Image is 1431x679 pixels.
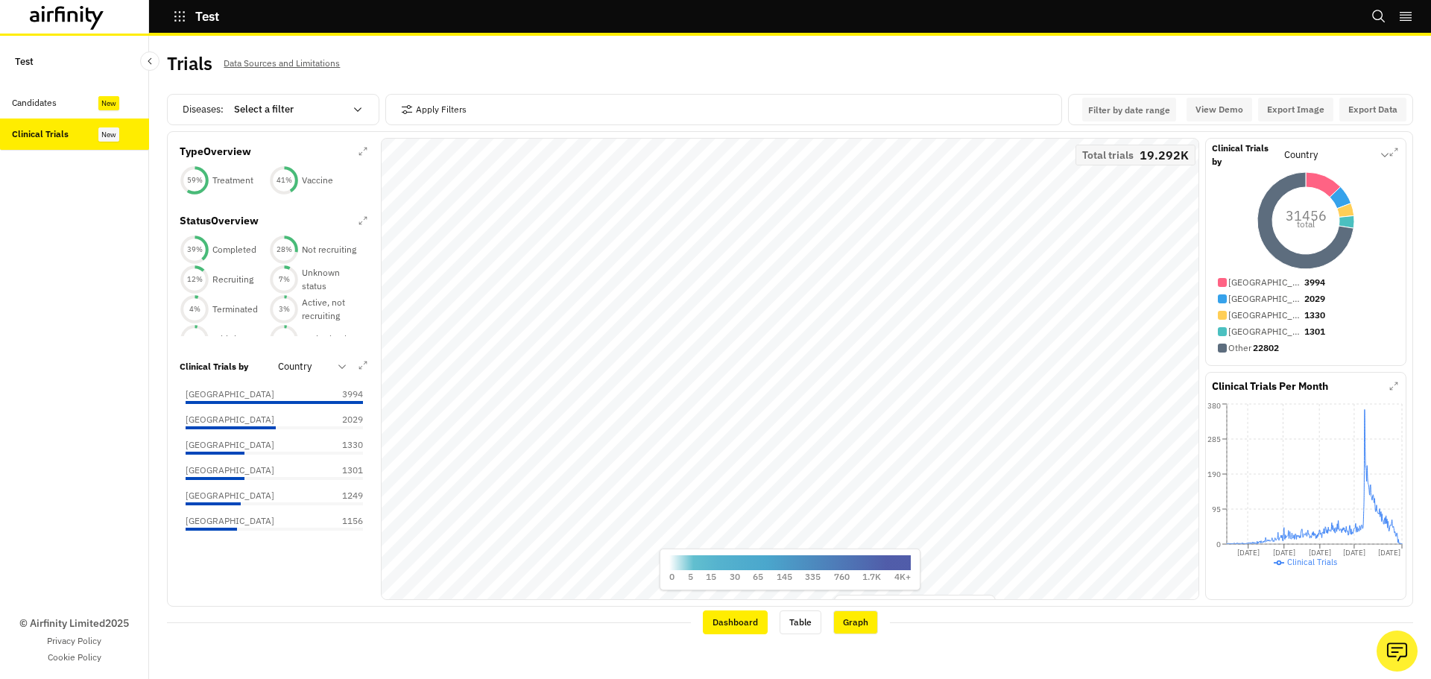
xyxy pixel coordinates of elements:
[180,304,209,315] div: 4 %
[180,360,248,373] p: Clinical Trials by
[1304,325,1325,338] p: 1301
[1371,4,1386,29] button: Search
[1082,150,1134,160] p: Total trials
[1343,548,1365,558] tspan: [DATE]
[1287,557,1337,567] span: Clinical Trials
[302,174,333,187] p: Vaccine
[98,96,119,110] div: New
[1228,276,1303,289] p: [GEOGRAPHIC_DATA]
[12,127,69,141] div: Clinical Trials
[401,98,467,121] button: Apply Filters
[326,514,363,528] p: 1156
[195,10,219,23] p: Test
[212,273,253,286] p: Recruiting
[302,332,347,346] p: Authorised
[1212,142,1280,168] p: Clinical Trials by
[47,634,101,648] a: Privacy Policy
[186,388,274,401] p: [GEOGRAPHIC_DATA]
[1082,98,1176,121] button: Interact with the calendar and add the check-in date for your trip.
[269,334,299,344] div: 3 %
[180,244,209,255] div: 39 %
[1228,309,1303,322] p: [GEOGRAPHIC_DATA]
[186,489,274,502] p: [GEOGRAPHIC_DATA]
[326,464,363,477] p: 1301
[1253,341,1279,355] p: 22802
[1207,435,1221,444] tspan: 285
[326,413,363,426] p: 2029
[780,610,821,634] div: Table
[382,139,1198,599] canvas: Map
[186,514,274,528] p: [GEOGRAPHIC_DATA]
[269,175,299,186] div: 41 %
[1212,505,1221,514] tspan: 95
[183,98,373,121] div: Diseases :
[302,296,358,323] p: Active, not recruiting
[180,274,209,285] div: 12 %
[269,244,299,255] div: 28 %
[1228,341,1251,355] p: Other
[1286,207,1327,224] tspan: 31456
[1088,104,1170,116] p: Filter by date range
[1207,401,1221,411] tspan: 380
[180,334,209,344] div: 3 %
[730,570,740,584] p: 30
[180,144,251,160] p: Type Overview
[1378,548,1400,558] tspan: [DATE]
[1212,379,1328,394] p: Clinical Trials Per Month
[833,610,878,634] div: Graph
[212,332,256,346] p: Withdrawn
[862,570,881,584] p: 1.7K
[140,51,159,71] button: Close Sidebar
[834,570,850,584] p: 760
[326,388,363,401] p: 3994
[302,266,358,293] p: Unknown status
[186,438,274,452] p: [GEOGRAPHIC_DATA]
[1297,218,1315,230] tspan: total
[212,243,256,256] p: Completed
[753,570,763,584] p: 65
[98,127,119,142] div: New
[269,274,299,285] div: 7 %
[703,610,768,634] div: Dashboard
[805,570,821,584] p: 335
[1304,276,1325,289] p: 3994
[1237,548,1260,558] tspan: [DATE]
[1304,292,1325,306] p: 2029
[1140,150,1189,160] p: 19.292K
[48,651,101,664] a: Cookie Policy
[1339,98,1406,121] button: Export Data
[777,570,792,584] p: 145
[1207,470,1221,479] tspan: 190
[1228,292,1303,306] p: [GEOGRAPHIC_DATA]
[180,175,209,186] div: 59 %
[19,616,129,631] p: © Airfinity Limited 2025
[326,438,363,452] p: 1330
[1228,325,1303,338] p: [GEOGRAPHIC_DATA]
[302,243,356,256] p: Not recruiting
[186,413,274,426] p: [GEOGRAPHIC_DATA]
[180,213,259,229] p: Status Overview
[173,4,219,29] button: Test
[212,174,253,187] p: Treatment
[1273,548,1295,558] tspan: [DATE]
[212,303,258,316] p: Terminated
[269,304,299,315] div: 3 %
[706,570,716,584] p: 15
[1309,548,1331,558] tspan: [DATE]
[326,489,363,502] p: 1249
[688,570,693,584] p: 5
[12,96,57,110] div: Candidates
[167,53,212,75] h2: Trials
[1187,98,1252,121] button: View Demo
[1216,540,1221,549] tspan: 0
[894,570,911,584] p: 4K+
[224,55,340,72] p: Data Sources and Limitations
[1377,631,1418,672] button: Ask our analysts
[669,570,675,584] p: 0
[186,464,274,477] p: [GEOGRAPHIC_DATA]
[1304,309,1325,322] p: 1330
[15,48,34,75] p: Test
[1258,98,1333,121] button: Export Image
